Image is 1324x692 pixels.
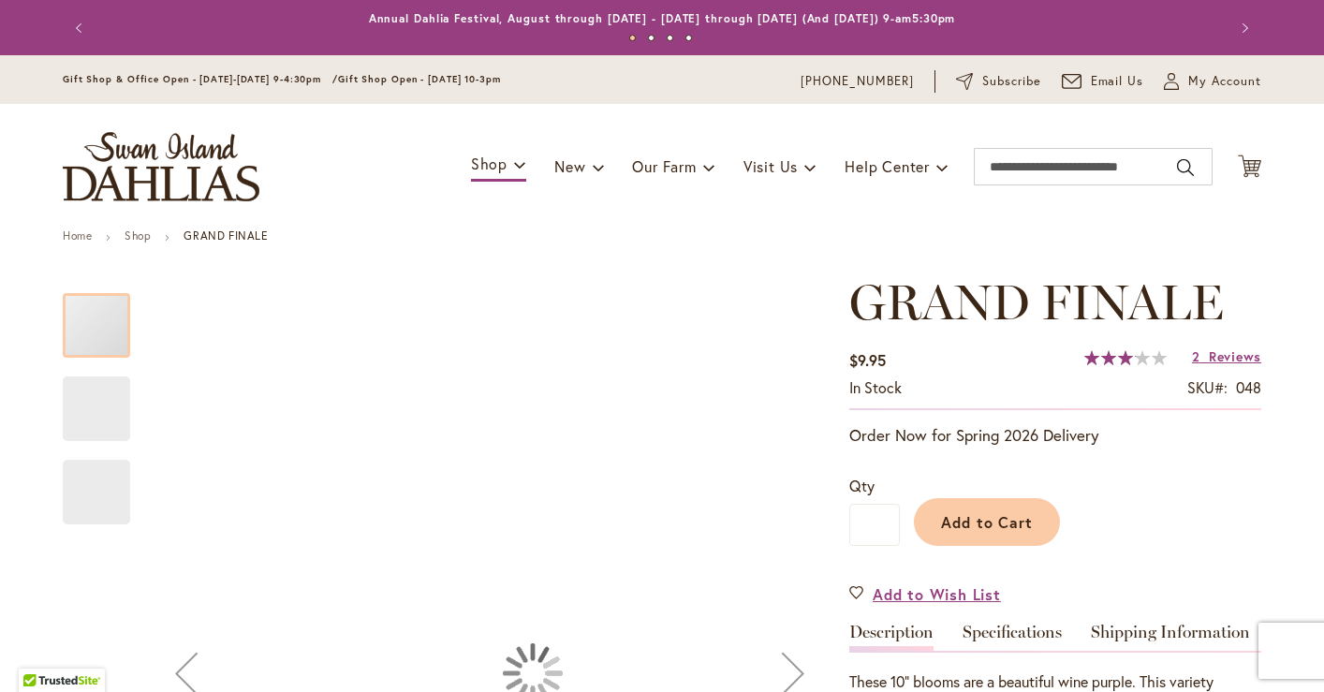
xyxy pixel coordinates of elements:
a: 2 Reviews [1192,347,1261,365]
span: Gift Shop Open - [DATE] 10-3pm [338,73,501,85]
div: 048 [1236,377,1261,399]
button: Previous [63,9,100,47]
span: In stock [849,377,902,397]
a: Home [63,228,92,243]
div: Availability [849,377,902,399]
span: Email Us [1091,72,1144,91]
a: Shipping Information [1091,624,1250,651]
button: Next [1224,9,1261,47]
div: 63% [1084,350,1167,365]
span: Our Farm [632,156,696,176]
span: New [554,156,585,176]
div: Grand Finale [63,274,149,358]
p: Order Now for Spring 2026 Delivery [849,424,1261,447]
button: Add to Cart [914,498,1060,546]
strong: GRAND FINALE [184,228,268,243]
div: Grand Finale [63,441,130,524]
a: Description [849,624,934,651]
span: Help Center [845,156,930,176]
a: store logo [63,132,259,201]
a: Add to Wish List [849,583,1001,605]
span: Reviews [1209,347,1261,365]
span: Add to Cart [941,512,1034,532]
a: Shop [125,228,151,243]
iframe: Launch Accessibility Center [14,626,66,678]
span: Shop [471,154,508,173]
span: Subscribe [982,72,1041,91]
strong: SKU [1187,377,1228,397]
span: Gift Shop & Office Open - [DATE]-[DATE] 9-4:30pm / [63,73,338,85]
span: GRAND FINALE [849,272,1224,331]
button: My Account [1164,72,1261,91]
a: [PHONE_NUMBER] [801,72,914,91]
a: Annual Dahlia Festival, August through [DATE] - [DATE] through [DATE] (And [DATE]) 9-am5:30pm [369,11,956,25]
div: Grand Finale [63,358,149,441]
a: Email Us [1062,72,1144,91]
a: Subscribe [956,72,1041,91]
button: 3 of 4 [667,35,673,41]
span: My Account [1188,72,1261,91]
span: Visit Us [743,156,798,176]
span: Add to Wish List [873,583,1001,605]
button: 1 of 4 [629,35,636,41]
button: 2 of 4 [648,35,655,41]
button: 4 of 4 [685,35,692,41]
span: Qty [849,476,875,495]
span: $9.95 [849,350,886,370]
a: Specifications [963,624,1062,651]
span: 2 [1192,347,1200,365]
